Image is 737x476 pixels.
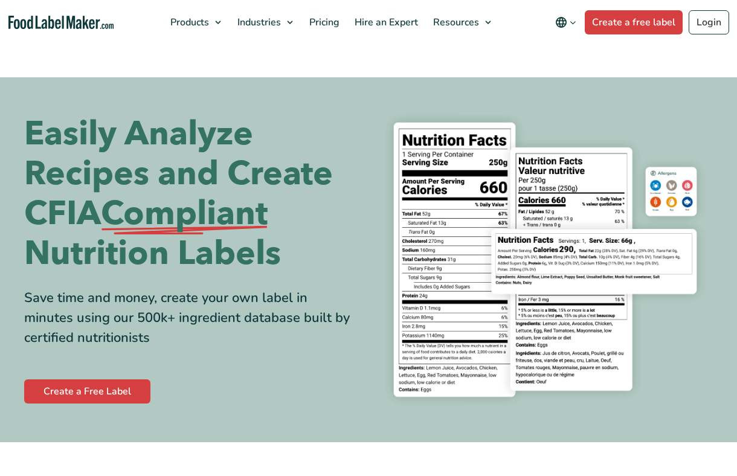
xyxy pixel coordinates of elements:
[24,288,359,348] div: Save time and money, create your own label in minutes using our 500k+ ingredient database built b...
[351,16,419,29] span: Hire an Expert
[167,16,210,29] span: Products
[234,16,282,29] span: Industries
[8,16,114,30] a: Food Label Maker homepage
[24,114,359,274] h1: Easily Analyze Recipes and Create CFIA Nutrition Labels
[101,194,268,234] span: Compliant
[306,16,341,29] span: Pricing
[547,10,585,34] button: Change language
[430,16,480,29] span: Resources
[24,379,150,404] a: Create a Free Label
[585,10,683,34] a: Create a free label
[689,10,729,34] a: Login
